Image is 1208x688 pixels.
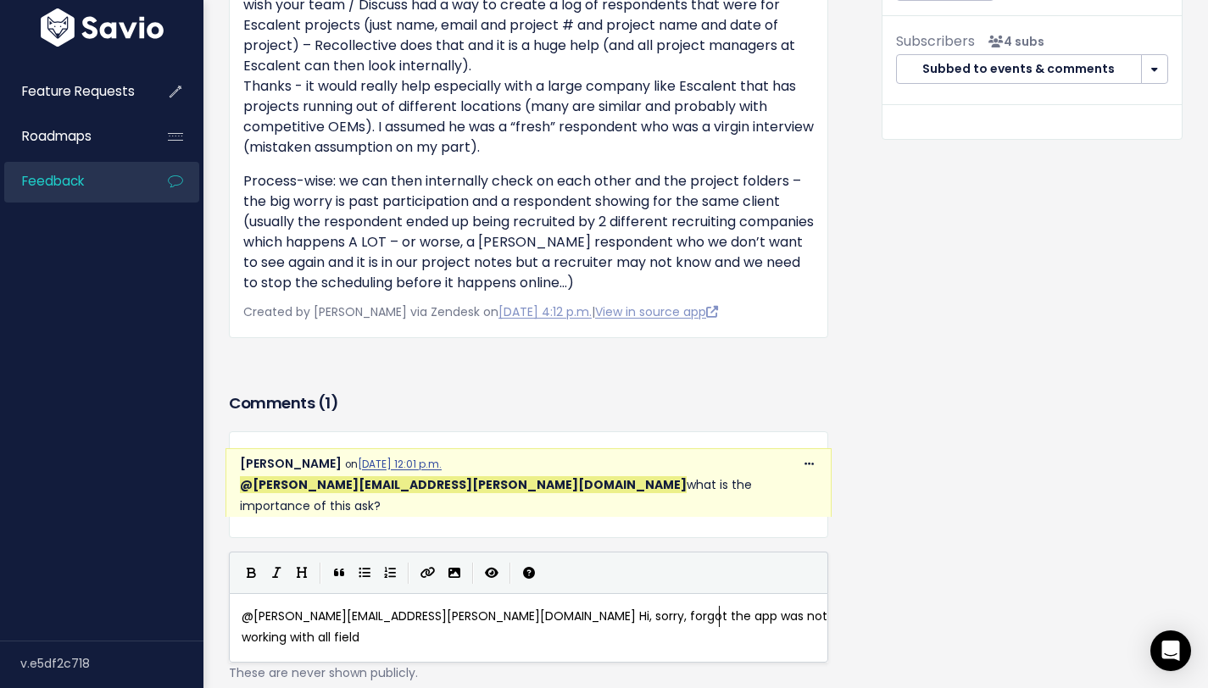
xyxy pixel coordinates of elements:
span: Roadmaps [22,127,92,145]
span: @[PERSON_NAME][EMAIL_ADDRESS][PERSON_NAME][DOMAIN_NAME] Hi, sorry, forgot the app was not working... [242,608,831,646]
button: Heading [289,560,315,585]
span: Juan Bonilla [240,476,687,493]
button: Quote [326,560,352,585]
a: Feedback [4,162,141,201]
span: Created by [PERSON_NAME] via Zendesk on | [243,303,718,320]
a: View in source app [595,303,718,320]
button: Import an image [442,560,467,585]
a: [DATE] 4:12 p.m. [498,303,592,320]
span: on [345,458,442,471]
button: Bold [238,560,264,585]
div: v.e5df2c718 [20,641,203,685]
span: 1 [325,392,331,413]
img: logo-white.9d6f32f41409.svg [36,8,168,47]
a: [DATE] 12:01 p.m. [358,458,442,471]
button: Generic List [352,560,377,585]
p: Process-wise: we can then internally check on each other and the project folders – the big worry ... [243,171,814,293]
button: Subbed to events & comments [896,54,1142,85]
span: These are never shown publicly. [229,664,418,681]
button: Italic [264,560,289,585]
span: [PERSON_NAME] [240,455,342,472]
i: | [509,563,511,584]
div: Open Intercom Messenger [1150,630,1191,671]
a: Roadmaps [4,117,141,156]
a: Feature Requests [4,72,141,111]
span: Subscribers [896,31,975,51]
span: <p><strong>Subscribers</strong><br><br> - Kelly Kendziorski<br> - Juan Bonilla<br> - Alexander De... [982,33,1044,50]
span: Feedback [22,172,84,190]
p: what is the importance of this ask? [240,474,817,517]
h3: Comments ( ) [229,391,828,415]
i: | [472,563,474,584]
span: Feature Requests [22,82,135,100]
i: | [320,563,321,584]
i: | [408,563,409,584]
button: Create Link [415,560,442,585]
button: Markdown Guide [516,560,542,585]
button: Numbered List [377,560,403,585]
button: Toggle Preview [479,560,504,585]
